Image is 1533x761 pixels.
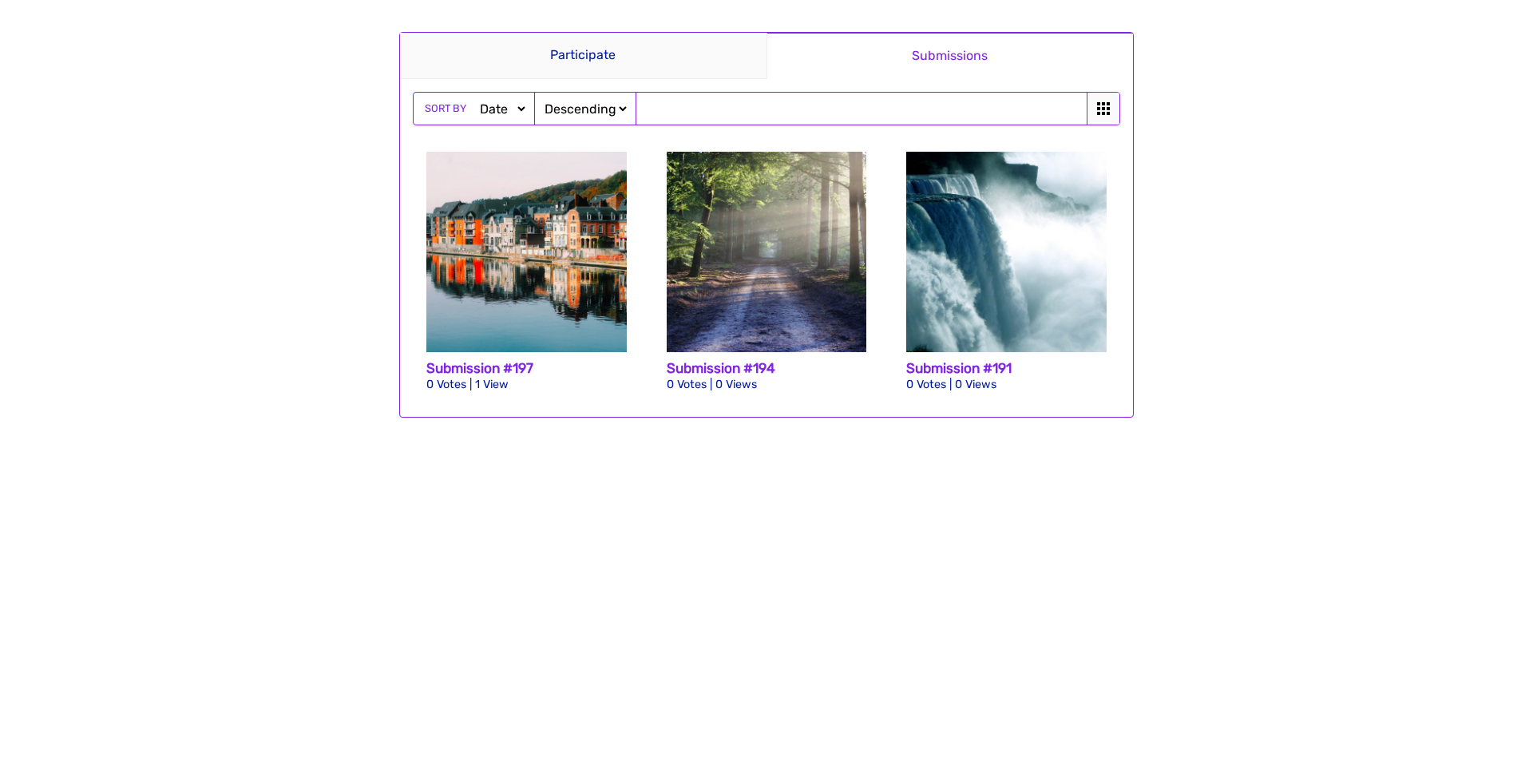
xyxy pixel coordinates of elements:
[413,138,640,404] a: Submission #197 0 Votes | 1 View
[667,152,867,352] img: road-815297_1920-512x512.jpg
[906,359,1107,379] h3: Submission #191
[906,152,1107,352] img: niagara-falls-218591_1920-3-512x512.jpg
[426,152,627,352] img: dinant-2220459_1920-2-512x512.jpg
[667,379,867,390] p: 0 Votes | 0 Views
[667,359,867,379] h3: Submission #194
[653,138,881,404] a: Submission #194 0 Votes | 0 Views
[426,359,627,379] h3: Submission #197
[906,379,1107,390] p: 0 Votes | 0 Views
[425,101,466,116] span: Sort by
[400,33,766,79] a: Participate
[766,32,1134,79] a: Submissions
[426,379,627,390] p: 0 Votes | 1 View
[893,138,1120,404] a: Submission #191 0 Votes | 0 Views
